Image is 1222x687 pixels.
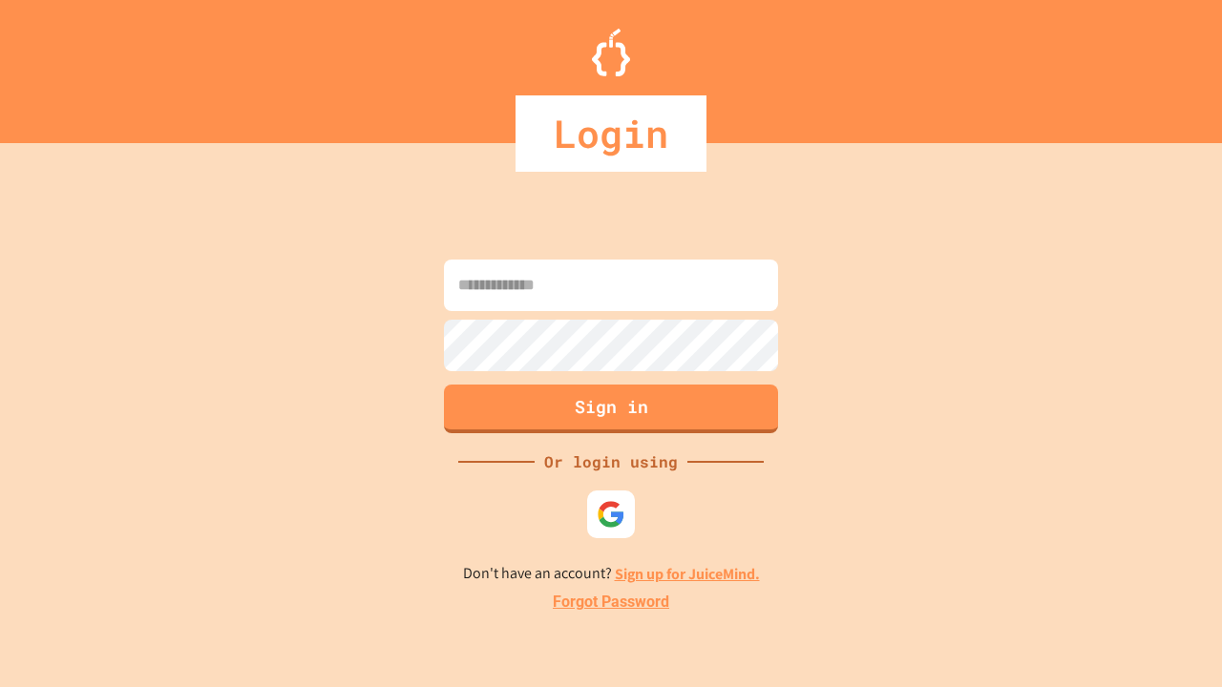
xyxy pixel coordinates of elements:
[516,95,706,172] div: Login
[597,500,625,529] img: google-icon.svg
[444,385,778,433] button: Sign in
[592,29,630,76] img: Logo.svg
[615,564,760,584] a: Sign up for JuiceMind.
[1064,528,1203,609] iframe: chat widget
[535,450,687,473] div: Or login using
[1142,611,1203,668] iframe: chat widget
[463,562,760,586] p: Don't have an account?
[553,591,669,614] a: Forgot Password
